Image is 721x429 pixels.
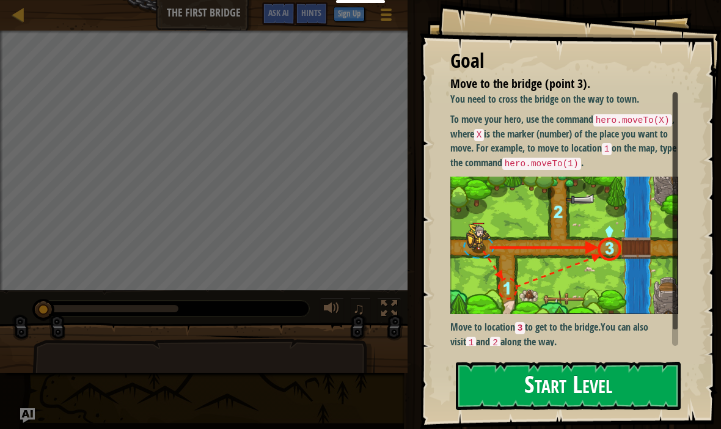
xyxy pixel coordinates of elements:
code: 1 [602,143,612,155]
code: 3 [515,322,525,334]
span: Hints [301,7,321,18]
button: Start Level [456,362,681,410]
code: 1 [466,337,477,349]
button: Show game menu [371,2,401,31]
div: Goal [450,47,678,75]
p: To move your hero, use the command , where is the marker (number) of the place you want to move. ... [450,112,678,170]
code: 2 [490,337,500,349]
button: ♫ [350,298,371,323]
li: Move to the bridge (point 3). [435,75,675,93]
span: ♫ [353,299,365,318]
p: You need to cross the bridge on the way to town. [450,92,678,106]
button: Adjust volume [320,298,344,323]
button: Ask AI [20,408,35,423]
strong: Move to location to get to the bridge. [450,320,601,334]
img: M7l1b [450,177,678,315]
code: hero.moveTo(X) [593,114,672,127]
p: You can also visit and along the way. [450,320,678,349]
code: X [474,129,485,141]
span: Move to the bridge (point 3). [450,75,590,92]
code: hero.moveTo(1) [502,158,581,170]
span: Ask AI [268,7,289,18]
button: Ask AI [262,2,295,25]
button: Toggle fullscreen [377,298,401,323]
button: Sign Up [334,7,365,21]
